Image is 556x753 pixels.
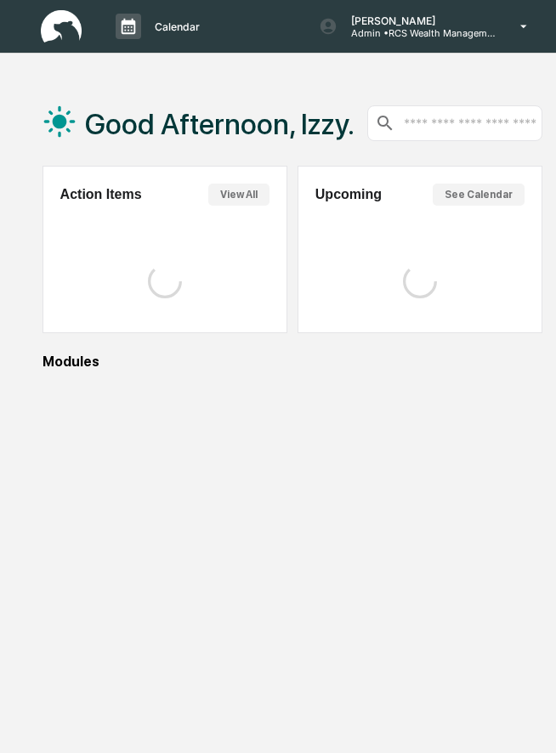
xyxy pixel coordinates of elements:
[41,10,82,43] img: logo
[60,187,142,202] h2: Action Items
[208,184,269,206] button: View All
[315,187,382,202] h2: Upcoming
[433,184,525,206] button: See Calendar
[338,27,496,39] p: Admin • RCS Wealth Management
[338,14,496,27] p: [PERSON_NAME]
[43,354,543,370] div: Modules
[85,107,355,141] h1: Good Afternoon, Izzy.
[141,20,208,33] p: Calendar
